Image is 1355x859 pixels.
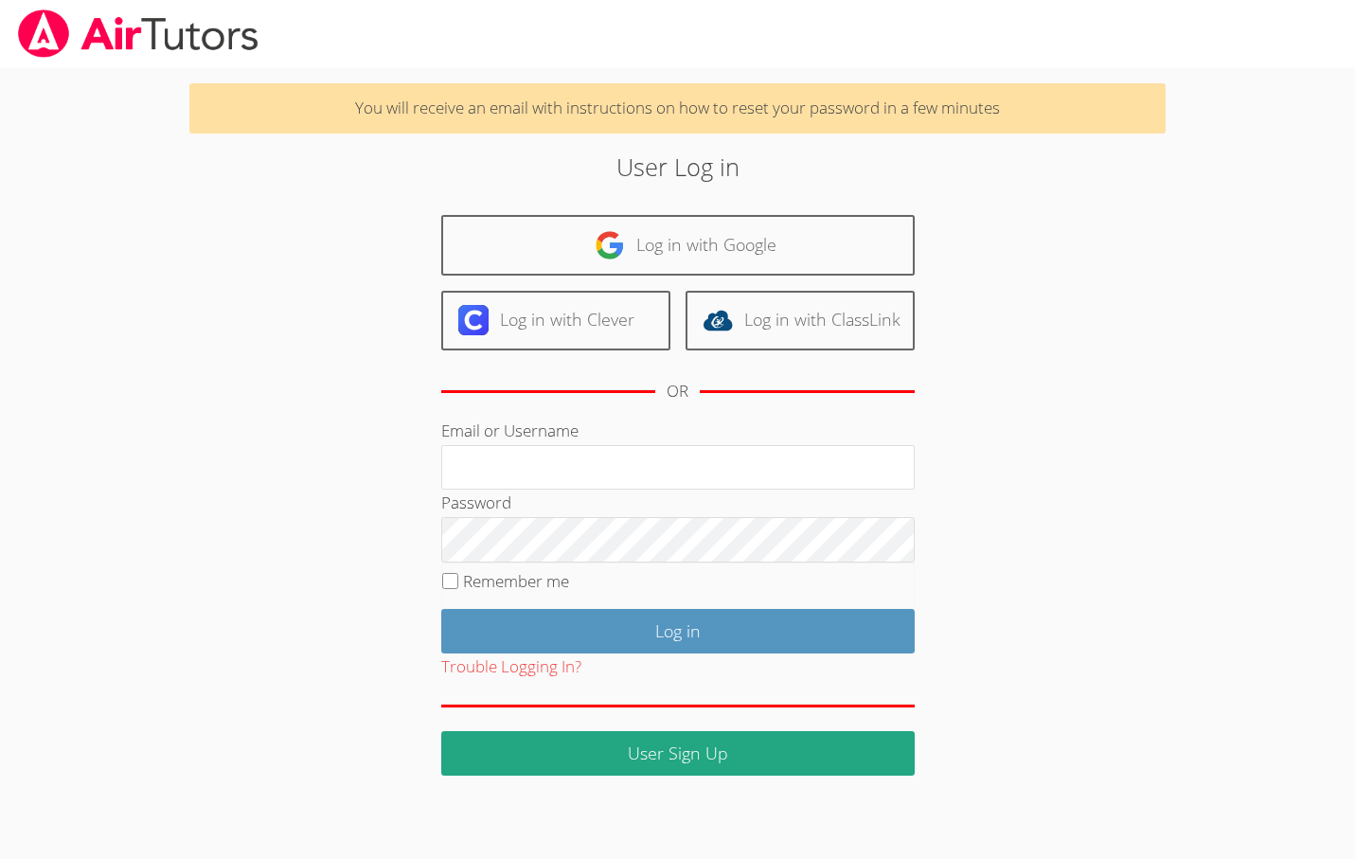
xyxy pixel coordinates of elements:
h2: User Log in [312,149,1043,185]
img: airtutors_banner-c4298cdbf04f3fff15de1276eac7730deb9818008684d7c2e4769d2f7ddbe033.png [16,9,260,58]
a: Log in with Google [441,215,915,275]
label: Email or Username [441,420,579,441]
label: Remember me [463,570,569,592]
label: Password [441,492,511,513]
img: clever-logo-6eab21bc6e7a338710f1a6ff85c0baf02591cd810cc4098c63d3a4b26e2feb20.svg [458,305,489,335]
img: google-logo-50288ca7cdecda66e5e0955fdab243c47b7ad437acaf1139b6f446037453330a.svg [595,230,625,260]
a: User Sign Up [441,731,915,776]
div: OR [667,378,688,405]
input: Log in [441,609,915,653]
button: Trouble Logging In? [441,653,581,681]
a: Log in with Clever [441,291,670,350]
img: classlink-logo-d6bb404cc1216ec64c9a2012d9dc4662098be43eaf13dc465df04b49fa7ab582.svg [703,305,733,335]
a: Log in with ClassLink [686,291,915,350]
p: You will receive an email with instructions on how to reset your password in a few minutes [189,83,1165,134]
